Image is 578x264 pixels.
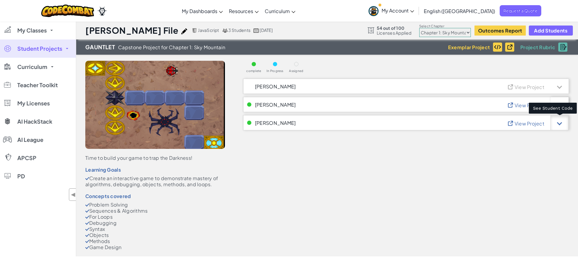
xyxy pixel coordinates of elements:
img: IconViewProject_Blue.svg [507,101,516,108]
h1: [PERSON_NAME] File [85,25,178,36]
span: Exemplar Project [448,45,490,50]
button: Outcomes Report [474,26,526,36]
li: Objects [85,232,225,238]
button: Add Students [529,26,573,36]
li: Debugging [85,220,225,226]
img: IconViewProject_Black.svg [506,43,516,50]
span: View Project [515,84,544,90]
img: Ozaria [97,6,107,15]
li: Problem Solving [85,202,225,208]
img: CheckMark.svg [85,240,89,243]
span: Teacher Toolkit [17,82,58,88]
div: Learning Goals [85,167,225,172]
div: Concepts covered [85,194,225,199]
a: My Account [365,1,417,20]
a: My Dashboards [179,3,226,19]
span: My Dashboards [182,8,217,14]
span: [PERSON_NAME] [255,120,296,125]
li: Game Design [85,244,225,250]
span: My Classes [17,28,47,33]
img: CheckMark.svg [85,210,89,213]
div: Time to build your game to trap the Darkness! [85,155,225,161]
a: Curriculum [262,3,298,19]
img: CheckMark.svg [85,177,89,180]
img: IconRubric.svg [560,44,566,50]
span: Curriculum [17,64,47,70]
img: IconExemplarCode.svg [494,45,501,50]
span: ◀ [71,190,76,199]
span: Project Rubric [520,45,555,50]
span: [PERSON_NAME] [255,84,296,89]
img: CheckMark.svg [85,228,89,231]
img: MultipleUsers.png [222,28,228,33]
li: Sequences & Algorithms [85,208,225,214]
a: Resources [226,3,262,19]
span: English ([GEOGRAPHIC_DATA]) [424,8,495,14]
img: CheckMark.svg [85,234,89,237]
img: iconPencil.svg [181,28,187,34]
img: avatar [369,6,379,16]
span: Gauntlet [85,43,115,52]
span: In Progress [267,69,284,73]
span: 3 Students [228,27,250,33]
span: Resources [229,8,253,14]
span: complete [246,69,261,73]
span: 54 out of 100 [377,26,412,30]
img: IconViewProject_Blue.svg [507,120,516,126]
span: Curriculum [265,8,290,14]
span: [DATE] [260,27,273,33]
img: javascript.png [192,28,197,33]
div: See Student Code [529,103,577,114]
li: Methods [85,238,225,244]
img: IconViewProject_Gray.svg [507,83,516,90]
span: View Project [515,102,544,108]
span: Licenses Applied [377,30,412,35]
span: Assigned [289,69,303,73]
span: AI HackStack [17,119,52,124]
img: CheckMark.svg [85,246,89,249]
span: Student Projects [17,46,62,51]
span: View Project [515,120,544,127]
img: CheckMark.svg [85,222,89,225]
span: My Licenses [17,101,50,106]
span: Add Students [534,28,567,33]
li: Syntax [85,226,225,232]
a: English ([GEOGRAPHIC_DATA]) [421,3,498,19]
span: AI League [17,137,43,142]
img: CheckMark.svg [85,216,89,219]
img: calendar.svg [253,28,259,33]
a: Request a Quote [500,5,541,16]
span: My Account [382,7,414,14]
li: Create an interactive game to demonstrate mastery of algorithms, debugging, objects, methods, and... [85,175,225,187]
img: CheckMark.svg [85,204,89,207]
li: For Loops [85,214,225,220]
span: [PERSON_NAME] [255,102,296,107]
span: JavaScript [198,27,219,33]
span: Capstone Project for Chapter 1: Sky Mountain [118,45,225,50]
img: CodeCombat logo [41,5,94,17]
label: Select Chapter [419,24,471,29]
